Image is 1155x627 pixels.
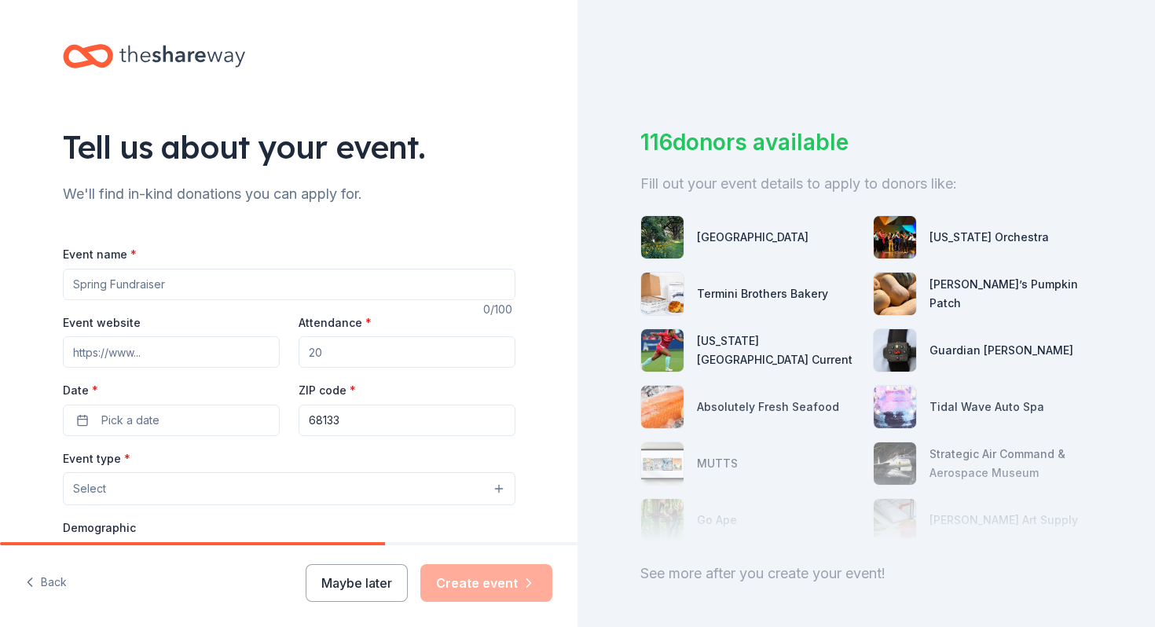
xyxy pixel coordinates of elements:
[929,275,1093,313] div: [PERSON_NAME]’s Pumpkin Patch
[299,315,372,331] label: Attendance
[874,216,916,258] img: photo for Minnesota Orchestra
[299,383,356,398] label: ZIP code
[641,216,684,258] img: photo for Fontenelle Forest
[63,315,141,331] label: Event website
[63,383,280,398] label: Date
[874,329,916,372] img: photo for Guardian Angel Device
[640,561,1092,586] div: See more after you create your event!
[63,451,130,467] label: Event type
[25,566,67,599] button: Back
[874,273,916,315] img: photo for Vala’s Pumpkin Patch
[697,332,860,369] div: [US_STATE][GEOGRAPHIC_DATA] Current
[640,126,1092,159] div: 116 donors available
[63,520,136,536] label: Demographic
[697,284,828,303] div: Termini Brothers Bakery
[63,269,515,300] input: Spring Fundraiser
[299,405,515,436] input: 12345 (U.S. only)
[63,472,515,505] button: Select
[73,479,106,498] span: Select
[483,300,515,319] div: 0 /100
[929,341,1073,360] div: Guardian [PERSON_NAME]
[641,273,684,315] img: photo for Termini Brothers Bakery
[640,171,1092,196] div: Fill out your event details to apply to donors like:
[63,247,137,262] label: Event name
[306,564,408,602] button: Maybe later
[63,181,515,207] div: We'll find in-kind donations you can apply for.
[697,228,808,247] div: [GEOGRAPHIC_DATA]
[101,411,159,430] span: Pick a date
[63,336,280,368] input: https://www...
[63,542,515,575] button: Select
[299,336,515,368] input: 20
[63,405,280,436] button: Pick a date
[641,329,684,372] img: photo for Kansas City Current
[929,228,1049,247] div: [US_STATE] Orchestra
[63,125,515,169] div: Tell us about your event.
